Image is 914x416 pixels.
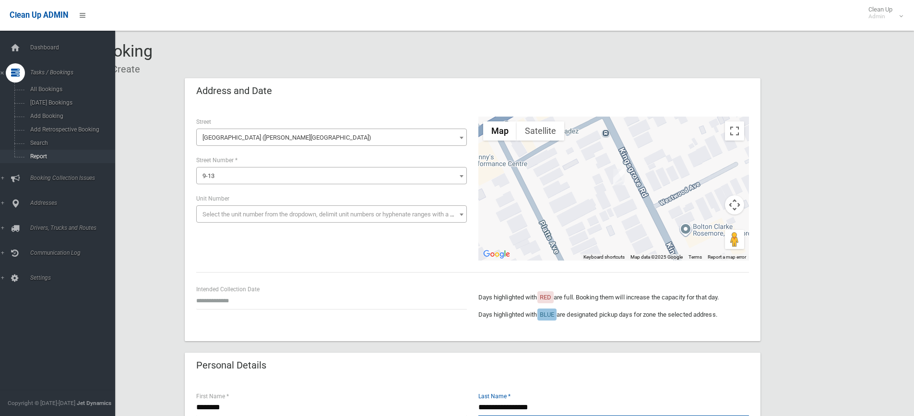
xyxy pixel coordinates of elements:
a: Open this area in Google Maps (opens a new window) [481,248,512,261]
span: Drivers, Trucks and Routes [27,225,122,231]
header: Address and Date [185,82,284,100]
span: Copyright © [DATE]-[DATE] [8,400,75,406]
span: All Bookings [27,86,114,93]
button: Toggle fullscreen view [725,121,744,141]
a: Report a map error [708,254,746,260]
span: Tasks / Bookings [27,69,122,76]
a: Terms [688,254,702,260]
img: Google [481,248,512,261]
span: Add Booking [27,113,114,119]
button: Drag Pegman onto the map to open Street View [725,230,744,249]
p: Days highlighted with are designated pickup days for zone the selected address. [478,309,749,321]
span: Add Retrospective Booking [27,126,114,133]
small: Admin [868,13,892,20]
span: Kingsgrove Road (BELMORE 2192) [199,131,464,144]
span: Select the unit number from the dropdown, delimit unit numbers or hyphenate ranges with a comma [202,211,471,218]
span: Addresses [27,200,122,206]
button: Show satellite imagery [517,121,564,141]
span: Dashboard [27,44,122,51]
span: [DATE] Bookings [27,99,114,106]
div: 9-13 Kingsgrove Road, BELMORE NSW 2192 [613,169,625,185]
button: Show street map [483,121,517,141]
span: 9-13 [202,172,214,179]
span: Clean Up ADMIN [10,11,68,20]
span: Kingsgrove Road (BELMORE 2192) [196,129,467,146]
li: Create [105,60,140,78]
span: Search [27,140,114,146]
span: 9-13 [199,169,464,183]
span: Clean Up [864,6,902,20]
span: Settings [27,274,122,281]
button: Keyboard shortcuts [583,254,625,261]
button: Map camera controls [725,195,744,214]
span: BLUE [540,311,554,318]
span: Communication Log [27,250,122,256]
span: 9-13 [196,167,467,184]
span: Map data ©2025 Google [630,254,683,260]
strong: Jet Dynamics [77,400,111,406]
header: Personal Details [185,356,278,375]
span: RED [540,294,551,301]
span: Report [27,153,114,160]
span: Booking Collection Issues [27,175,122,181]
p: Days highlighted with are full. Booking them will increase the capacity for that day. [478,292,749,303]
